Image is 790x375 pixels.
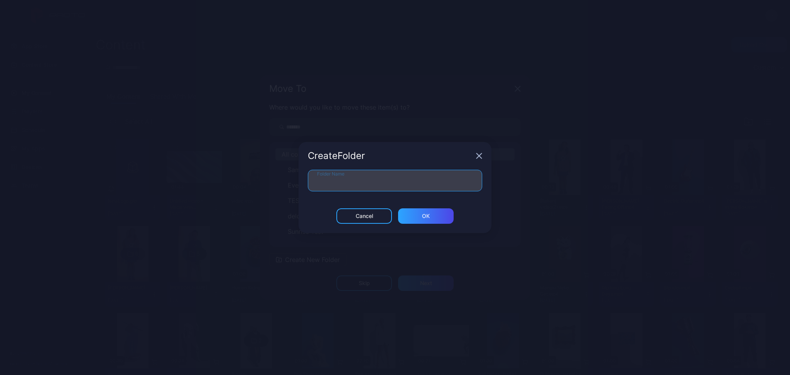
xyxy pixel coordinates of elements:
button: Cancel [336,208,392,224]
div: ОК [422,213,430,219]
input: Folder Name [308,170,482,191]
div: Create Folder [308,151,473,160]
div: Cancel [356,213,373,219]
button: ОК [398,208,454,224]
